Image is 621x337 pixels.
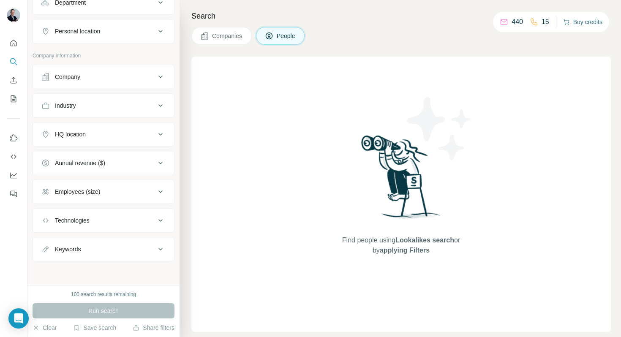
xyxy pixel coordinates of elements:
button: Dashboard [7,168,20,183]
button: Use Surfe on LinkedIn [7,130,20,146]
button: HQ location [33,124,174,144]
span: applying Filters [380,247,430,254]
div: Personal location [55,27,100,35]
button: Keywords [33,239,174,259]
span: Find people using or by [333,235,468,255]
div: Employees (size) [55,188,100,196]
span: Lookalikes search [395,236,454,244]
p: 440 [512,17,523,27]
div: Company [55,73,80,81]
button: Quick start [7,35,20,51]
button: Annual revenue ($) [33,153,174,173]
div: Industry [55,101,76,110]
div: Keywords [55,245,81,253]
img: Surfe Illustration - Stars [401,90,477,166]
div: Technologies [55,216,90,225]
div: 100 search results remaining [71,291,136,298]
button: Buy credits [563,16,602,28]
button: Enrich CSV [7,73,20,88]
button: Employees (size) [33,182,174,202]
button: Industry [33,95,174,116]
button: Share filters [133,323,174,332]
button: Personal location [33,21,174,41]
div: Annual revenue ($) [55,159,105,167]
p: Company information [33,52,174,60]
button: Save search [73,323,116,332]
img: Avatar [7,8,20,22]
h4: Search [191,10,611,22]
p: 15 [542,17,549,27]
button: Clear [33,323,57,332]
span: People [277,32,296,40]
span: Companies [212,32,243,40]
button: Feedback [7,186,20,201]
div: Open Intercom Messenger [8,308,29,329]
div: HQ location [55,130,86,139]
button: Company [33,67,174,87]
button: Use Surfe API [7,149,20,164]
button: Technologies [33,210,174,231]
img: Surfe Illustration - Woman searching with binoculars [357,133,445,227]
button: My lists [7,91,20,106]
button: Search [7,54,20,69]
